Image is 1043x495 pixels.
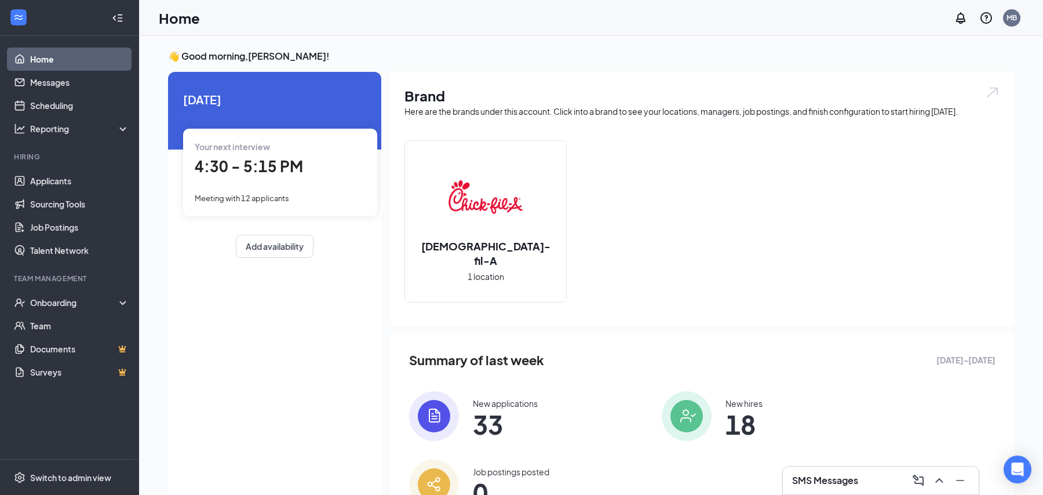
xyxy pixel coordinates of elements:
div: New applications [473,398,538,409]
img: icon [409,391,459,441]
div: MB [1006,13,1017,23]
a: Home [30,48,129,71]
svg: WorkstreamLogo [13,12,24,23]
svg: Settings [14,472,25,483]
svg: ComposeMessage [911,474,925,487]
div: New hires [725,398,763,409]
h1: Home [159,8,200,28]
span: 33 [473,414,538,435]
div: Hiring [14,152,127,162]
div: Team Management [14,274,127,283]
button: Add availability [236,235,313,258]
svg: Notifications [954,11,968,25]
svg: Minimize [953,474,967,487]
span: Summary of last week [409,350,544,370]
span: 18 [725,414,763,435]
h3: SMS Messages [792,474,858,487]
div: Open Intercom Messenger [1004,456,1031,483]
a: Talent Network [30,239,129,262]
span: 4:30 - 5:15 PM [195,156,303,176]
a: Sourcing Tools [30,192,129,216]
button: ComposeMessage [909,471,928,490]
span: [DATE] [183,90,366,108]
a: Job Postings [30,216,129,239]
a: Messages [30,71,129,94]
h3: 👋 Good morning, [PERSON_NAME] ! [168,50,1014,63]
h2: [DEMOGRAPHIC_DATA]-fil-A [405,239,566,268]
img: open.6027fd2a22e1237b5b06.svg [985,86,1000,99]
span: 1 location [468,270,504,283]
div: Job postings posted [473,466,549,478]
a: DocumentsCrown [30,337,129,361]
a: SurveysCrown [30,361,129,384]
span: Your next interview [195,141,270,152]
div: Reporting [30,123,130,134]
a: Applicants [30,169,129,192]
h1: Brand [404,86,1000,105]
svg: Analysis [14,123,25,134]
svg: ChevronUp [932,474,946,487]
button: ChevronUp [930,471,949,490]
img: Chick-fil-A [448,160,523,234]
svg: QuestionInfo [979,11,993,25]
span: Meeting with 12 applicants [195,194,289,203]
span: [DATE] - [DATE] [936,354,995,366]
svg: Collapse [112,12,123,24]
a: Team [30,314,129,337]
img: icon [662,391,712,441]
a: Scheduling [30,94,129,117]
div: Onboarding [30,297,119,308]
button: Minimize [951,471,969,490]
svg: UserCheck [14,297,25,308]
div: Here are the brands under this account. Click into a brand to see your locations, managers, job p... [404,105,1000,117]
div: Switch to admin view [30,472,111,483]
